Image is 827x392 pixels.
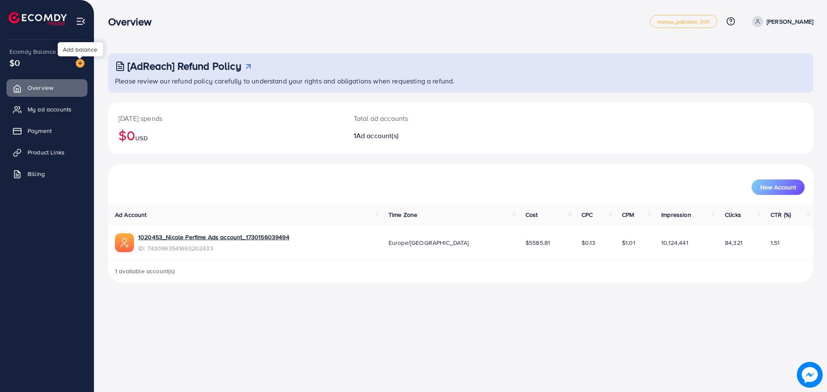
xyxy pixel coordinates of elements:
img: menu [76,16,86,26]
p: [PERSON_NAME] [767,16,813,27]
h3: Overview [108,15,159,28]
span: CPM [622,210,634,219]
span: ID: 7430963541693202433 [138,244,289,253]
a: Overview [6,79,87,96]
h2: $0 [118,127,333,143]
span: Payment [28,127,52,135]
p: [DATE] spends [118,113,333,123]
span: Cost [525,210,538,219]
img: image [797,362,823,388]
a: Product Links [6,144,87,161]
a: Payment [6,122,87,139]
p: Total ad accounts [354,113,509,123]
span: CTR (%) [771,210,791,219]
span: $5585.81 [525,238,550,247]
div: Add balance [58,42,103,56]
h2: 1 [354,132,509,140]
span: CPC [581,210,593,219]
span: USD [135,134,147,142]
span: 1 available account(s) [115,267,175,275]
span: $1.01 [622,238,635,247]
img: image [76,59,84,68]
a: My ad accounts [6,101,87,118]
img: ic-ads-acc.e4c84228.svg [115,233,134,252]
p: Please review our refund policy carefully to understand your rights and obligations when requesti... [115,76,808,86]
span: Time Zone [389,210,417,219]
span: Ad Account [115,210,147,219]
span: Overview [28,83,53,92]
a: 1020453_Nicole Perfime Ads account_1730156039494 [138,233,289,241]
button: New Account [752,179,805,195]
span: 10,124,441 [661,238,688,247]
span: Ad account(s) [356,131,398,140]
img: logo [9,12,67,25]
span: Billing [28,170,45,178]
span: Ecomdy Balance [9,47,56,56]
span: Europe/[GEOGRAPHIC_DATA] [389,238,469,247]
span: Impression [661,210,691,219]
span: New Account [760,184,796,190]
a: Billing [6,165,87,182]
span: 1.51 [771,238,780,247]
a: [PERSON_NAME] [749,16,813,27]
span: Product Links [28,148,65,157]
span: 84,321 [725,238,743,247]
span: $0 [9,56,20,69]
h3: [AdReach] Refund Policy [127,60,241,72]
a: metap_pakistan_001 [650,15,717,28]
span: Clicks [725,210,741,219]
span: metap_pakistan_001 [657,19,710,25]
span: $0.13 [581,238,596,247]
span: My ad accounts [28,105,72,114]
